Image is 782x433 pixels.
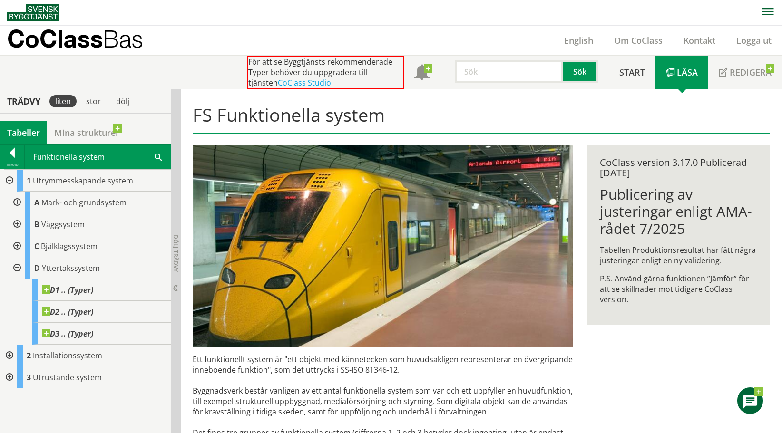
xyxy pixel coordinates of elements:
span: D [34,263,40,273]
div: Gå till informationssidan för CoClass Studio [8,257,171,345]
a: Kontakt [673,35,726,46]
a: CoClassBas [7,26,164,55]
div: För att se Byggtjänsts rekommenderade Typer behöver du uppgradera till tjänsten [247,56,404,89]
span: Redigera [730,67,772,78]
p: Tabellen Produktionsresultat har fått några justeringar enligt en ny validering. [600,245,758,266]
div: Gå till informationssidan för CoClass Studio [8,235,171,257]
div: liten [49,95,77,107]
div: Trädvy [2,96,46,106]
a: Läsa [655,56,708,89]
span: Väggsystem [41,219,85,230]
span: 3 [27,372,31,383]
div: stor [80,95,107,107]
span: D2 .. (Typer) [42,307,93,317]
a: English [554,35,604,46]
a: CoClass Studio [278,77,331,88]
span: Start [619,67,645,78]
div: Gå till informationssidan för CoClass Studio [15,323,171,345]
input: Sök [455,60,563,83]
div: Tillbaka [0,161,24,169]
div: Funktionella system [25,145,171,169]
span: A [34,197,39,208]
div: Gå till informationssidan för CoClass Studio [15,301,171,323]
span: 1 [27,175,31,186]
img: Svensk Byggtjänst [7,4,59,21]
p: P.S. Använd gärna funktionen ”Jämför” för att se skillnader mot tidigare CoClass version. [600,273,758,305]
a: Start [609,56,655,89]
span: Mark- och grundsystem [41,197,127,208]
span: 2 [27,350,31,361]
button: Sök [563,60,598,83]
span: Läsa [677,67,698,78]
h1: Publicering av justeringar enligt AMA-rådet 7/2025 [600,186,758,237]
a: Om CoClass [604,35,673,46]
span: D3 .. (Typer) [42,329,93,338]
span: B [34,219,39,230]
span: C [34,241,39,251]
p: CoClass [7,33,143,44]
span: Installationssystem [33,350,102,361]
span: Sök i tabellen [155,152,162,162]
div: Gå till informationssidan för CoClass Studio [8,192,171,213]
span: Notifikationer [414,66,430,81]
span: Bjälklagssystem [41,241,98,251]
h1: FS Funktionella system [193,104,770,134]
span: Yttertakssystem [42,263,100,273]
span: D1 .. (Typer) [42,285,93,295]
a: Mina strukturer [47,121,127,144]
span: Bas [103,25,143,53]
span: Utrustande system [33,372,102,383]
img: arlanda-express-2.jpg [193,145,573,347]
span: Utrymmesskapande system [33,175,133,186]
div: Gå till informationssidan för CoClass Studio [15,279,171,301]
span: Dölj trädvy [172,235,180,272]
div: Gå till informationssidan för CoClass Studio [8,213,171,235]
a: Logga ut [726,35,782,46]
div: CoClass version 3.17.0 Publicerad [DATE] [600,157,758,178]
a: Redigera [708,56,782,89]
div: dölj [110,95,135,107]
